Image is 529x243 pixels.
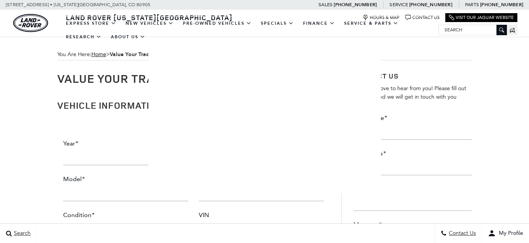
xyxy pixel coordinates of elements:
a: Land Rover [US_STATE][GEOGRAPHIC_DATA] [61,13,237,22]
a: [PHONE_NUMBER] [480,2,523,8]
a: Home [91,51,106,58]
strong: Value Your Trade [110,51,153,58]
nav: Main Navigation [61,17,438,44]
img: Land Rover [13,14,48,32]
h1: Value Your Trade [57,72,330,85]
span: My Profile [496,230,523,237]
span: Service [389,2,408,7]
a: Hours & Map [363,15,400,21]
a: Specials [256,17,298,30]
a: New Vehicles [121,17,178,30]
a: [PHONE_NUMBER] [409,2,452,8]
div: Breadcrumbs [57,49,472,60]
label: Model [63,175,85,183]
h2: Vehicle Information [57,100,330,110]
a: [STREET_ADDRESS] • [US_STATE][GEOGRAPHIC_DATA], CO 80905 [6,2,150,7]
a: Visit Our Jaguar Website [449,15,514,21]
h3: Contact Us [353,72,472,80]
span: Search [12,230,31,237]
a: Pre-Owned Vehicles [178,17,256,30]
span: Contact Us [447,230,476,237]
input: Search [439,25,507,34]
a: Finance [298,17,339,30]
img: blank image [148,39,381,193]
a: Service & Parts [339,17,403,30]
span: Parts [465,2,479,7]
span: We would love to hear from you! Please fill out this form and we will get in touch with you shortly. [353,85,466,109]
a: About Us [106,30,150,44]
a: [PHONE_NUMBER] [334,2,377,8]
button: Open user profile menu [482,224,529,243]
a: Contact Us [405,15,439,21]
span: Sales [319,2,333,7]
a: EXPRESS STORE [61,17,121,30]
span: Land Rover [US_STATE][GEOGRAPHIC_DATA] [66,13,233,22]
label: Year [63,139,78,148]
span: You Are Here: [57,49,472,60]
label: Condition [63,211,95,219]
a: Research [61,30,106,44]
label: Message [353,221,382,229]
span: > [91,51,153,58]
label: VIN [199,211,209,219]
a: land-rover [13,14,48,32]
